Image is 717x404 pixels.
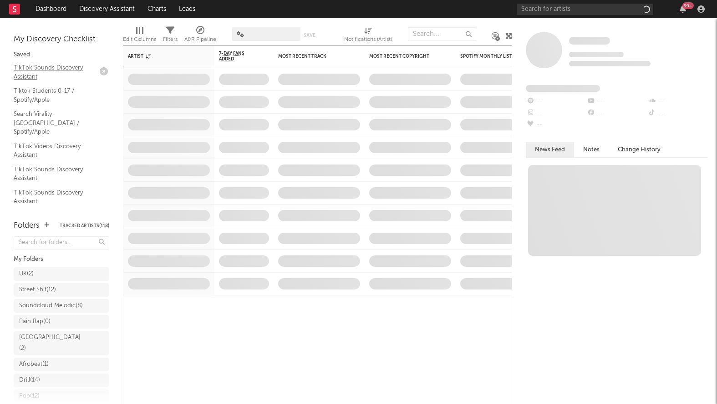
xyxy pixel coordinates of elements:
a: Search Virality [GEOGRAPHIC_DATA] / Spotify/Apple [14,109,100,137]
a: TikTok Sounds Discovery Assistant [14,188,100,206]
div: My Folders [14,254,109,265]
a: Afrobeat(1) [14,358,109,371]
a: Street Shit(12) [14,283,109,297]
div: A&R Pipeline [184,34,216,45]
div: -- [647,107,708,119]
button: Tracked Artists(118) [60,224,109,228]
div: Filters [163,23,178,49]
a: TikTok Sounds Discovery Assistant [14,165,100,183]
div: UK ( 2 ) [19,269,34,279]
div: Filters [163,34,178,45]
div: Soundcloud Melodic ( 8 ) [19,300,83,311]
input: Search... [408,27,476,41]
a: Pain Rap(0) [14,315,109,329]
div: Saved [14,50,109,60]
div: A&R Pipeline [184,23,216,49]
span: Tracking Since: [DATE] [569,52,624,57]
a: TikTok Videos Discovery Assistant [14,141,100,160]
div: Notifications (Artist) [344,23,392,49]
div: Street Shit ( 12 ) [19,284,56,295]
a: Tiktok Students 0-17 / Spotify/Apple [14,86,100,105]
a: Some Artist [569,36,610,45]
div: Most Recent Track [278,54,346,59]
div: Pop ( 12 ) [19,391,40,402]
button: Change History [609,142,670,157]
div: Edit Columns [123,34,156,45]
button: 99+ [680,5,686,13]
div: -- [647,95,708,107]
span: 7-Day Fans Added [219,51,255,62]
span: 0 fans last week [569,61,651,66]
div: Edit Columns [123,23,156,49]
button: Save [304,33,315,38]
button: Notes [574,142,609,157]
div: Artist [128,54,196,59]
a: TikTok Sounds Discovery Assistant [14,63,100,81]
div: -- [526,107,586,119]
div: 99 + [682,2,694,9]
a: [GEOGRAPHIC_DATA](2) [14,331,109,355]
div: Drill ( 14 ) [19,375,40,386]
div: Folders [14,220,40,231]
div: Most Recent Copyright [369,54,437,59]
div: Afrobeat ( 1 ) [19,359,49,370]
div: -- [586,95,647,107]
input: Search for artists [517,4,653,15]
input: Search for folders... [14,236,109,249]
div: [GEOGRAPHIC_DATA] ( 2 ) [19,332,83,354]
a: Drill(14) [14,374,109,387]
span: Some Artist [569,37,610,45]
div: Spotify Monthly Listeners [460,54,529,59]
div: Notifications (Artist) [344,34,392,45]
div: -- [526,119,586,131]
a: Soundcloud Melodic(8) [14,299,109,313]
button: News Feed [526,142,574,157]
a: Pop(12) [14,389,109,403]
span: Fans Added by Platform [526,85,600,92]
div: Pain Rap ( 0 ) [19,316,51,327]
div: -- [526,95,586,107]
a: UK(2) [14,267,109,281]
div: -- [586,107,647,119]
div: My Discovery Checklist [14,34,109,45]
